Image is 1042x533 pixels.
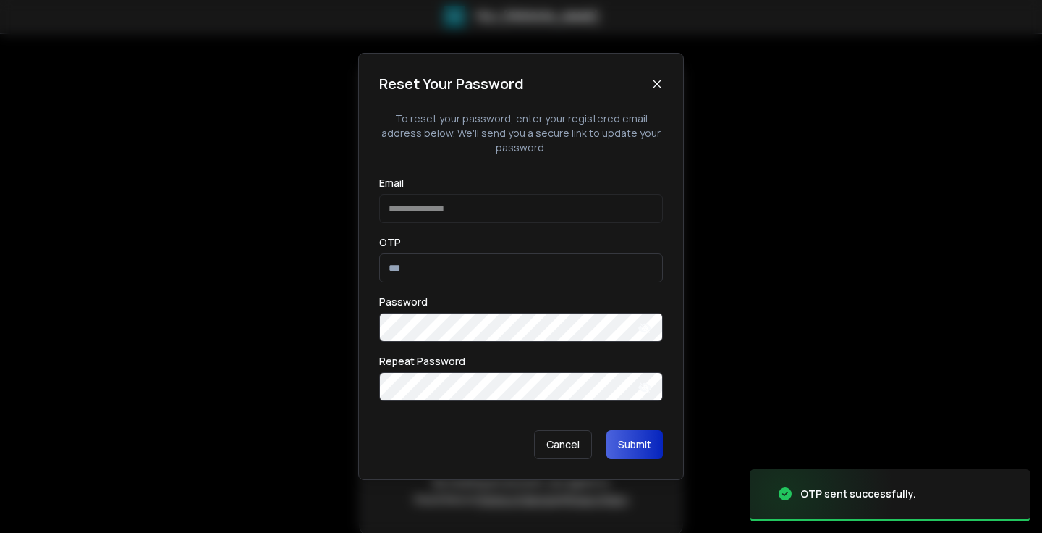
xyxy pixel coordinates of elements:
h1: Reset Your Password [379,74,524,94]
p: Cancel [534,430,592,459]
label: Password [379,297,428,307]
div: OTP sent successfully. [800,487,916,501]
label: Repeat Password [379,356,465,366]
label: Email [379,178,404,188]
button: Submit [606,430,663,459]
p: To reset your password, enter your registered email address below. We'll send you a secure link t... [379,112,663,155]
label: OTP [379,238,401,248]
